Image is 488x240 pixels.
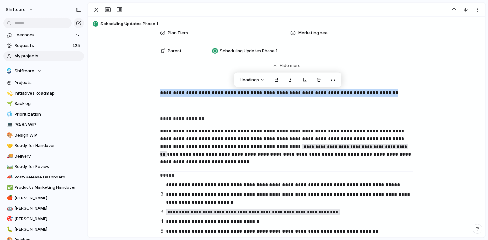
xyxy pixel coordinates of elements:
[7,90,11,97] div: 💫
[6,101,12,107] button: 🌱
[7,205,11,212] div: 🤖
[7,215,11,223] div: 🎯
[3,214,84,224] a: 🎯[PERSON_NAME]
[15,53,82,59] span: My projects
[3,204,84,213] a: 🤖[PERSON_NAME]
[7,142,11,149] div: 🤝
[6,132,12,139] button: 🎨
[7,131,11,139] div: 🎨
[15,32,73,38] span: Feedback
[168,48,182,54] span: Parent
[100,21,483,27] span: Scheduling Updates Phase 1
[7,184,11,191] div: ✅
[15,101,82,107] span: Backlog
[7,163,11,170] div: 🛤️
[7,152,11,160] div: 🚚
[6,174,12,180] button: 📣
[240,77,259,83] span: Headings
[3,162,84,171] a: 🛤️Ready for Review
[3,66,84,76] button: Shiftcare
[7,194,11,202] div: 🍎
[6,205,12,212] button: 🤖
[6,184,12,191] button: ✅
[3,151,84,161] a: 🚚Delivery
[6,195,12,201] button: 🍎
[6,163,12,170] button: 🛤️
[3,78,84,88] a: Projects
[15,174,82,180] span: Post-Release Dashboard
[15,132,82,139] span: Design WIP
[298,30,332,36] span: Marketing needed
[15,43,70,49] span: Requests
[6,90,12,97] button: 💫
[15,121,82,128] span: PO/BA WIP
[15,163,82,170] span: Ready for Review
[3,30,84,40] a: Feedback27
[15,68,34,74] span: Shiftcare
[15,142,82,149] span: Ready for Handover
[15,205,82,212] span: [PERSON_NAME]
[15,184,82,191] span: Product / Marketing Handover
[3,130,84,140] a: 🎨Design WIP
[3,110,84,119] a: 🧊Prioritization
[6,121,12,128] button: 💻
[6,153,12,159] button: 🚚
[3,41,84,51] a: Requests125
[15,216,82,222] span: [PERSON_NAME]
[168,30,188,36] span: Plan Tiers
[75,32,81,38] span: 27
[236,75,269,85] button: Headings
[3,89,84,98] a: 💫Initiatives Roadmap
[3,172,84,182] a: 📣Post-Release Dashboard
[3,183,84,192] a: ✅Product / Marketing Handover
[6,226,12,233] button: 🐛
[6,216,12,222] button: 🎯
[7,110,11,118] div: 🧊
[3,5,37,15] button: shiftcare
[91,19,483,29] button: Scheduling Updates Phase 1
[290,62,300,69] span: more
[3,99,84,109] a: 🌱Backlog
[15,153,82,159] span: Delivery
[15,80,82,86] span: Projects
[220,48,277,54] span: Scheduling Updates Phase 1
[7,226,11,233] div: 🐛
[6,111,12,118] button: 🧊
[15,195,82,201] span: [PERSON_NAME]
[3,225,84,234] a: 🐛[PERSON_NAME]
[3,120,84,130] a: 💻PO/BA WIP
[6,142,12,149] button: 🤝
[3,51,84,61] a: My projects
[72,43,81,49] span: 125
[7,121,11,129] div: 💻
[7,100,11,108] div: 🌱
[3,141,84,150] a: 🤝Ready for Handover
[15,111,82,118] span: Prioritization
[6,6,25,13] span: shiftcare
[3,193,84,203] a: 🍎[PERSON_NAME]
[160,60,413,72] button: Hidemore
[15,90,82,97] span: Initiatives Roadmap
[7,173,11,181] div: 📣
[15,226,82,233] span: [PERSON_NAME]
